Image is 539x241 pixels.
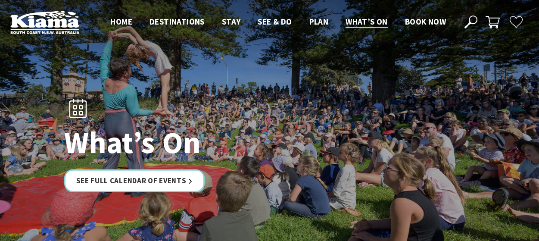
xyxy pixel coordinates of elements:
span: See & Do [258,16,292,27]
span: Home [110,16,132,27]
span: Plan [309,16,329,27]
span: Book now [405,16,446,27]
nav: Main Menu [102,15,455,29]
a: See Full Calendar of Events [64,169,205,192]
h1: What’s On [64,126,308,159]
img: Kiama Logo [10,10,79,34]
span: Destinations [150,16,205,27]
span: What’s On [346,16,388,27]
span: Stay [222,16,241,27]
